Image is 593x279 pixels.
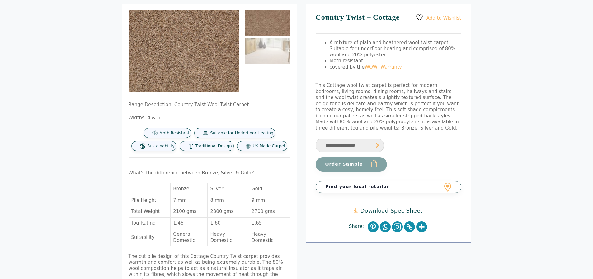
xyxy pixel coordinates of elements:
[171,183,208,195] td: Bronze
[316,157,387,172] button: Order Sample
[249,195,290,206] td: 9 mm
[171,218,208,229] td: 1.46
[416,221,427,232] a: More
[249,206,290,218] td: 2700 gms
[249,183,290,195] td: Gold
[416,13,461,21] a: Add to Wishlist
[171,229,208,246] td: General Domestic
[208,183,249,195] td: Silver
[316,119,459,131] span: 80% wool and 20% polypropylene, it is available in three different tog and pile weights: Bronze, ...
[171,206,208,218] td: 2100 gms
[129,218,171,229] td: Tog Rating
[354,207,422,214] a: Download Spec Sheet
[426,15,461,21] span: Add to Wishlist
[208,195,249,206] td: 8 mm
[245,38,290,64] img: Country Twist
[129,195,171,206] td: Pile Height
[380,221,391,232] a: Whatsapp
[129,102,290,108] p: Range Description: Country Twist Wool Twist Carpet
[330,40,456,58] span: A mixture of plain and heathered wool twist carpet. Suitable for underfloor heating and comprised...
[171,195,208,206] td: 7 mm
[330,58,363,64] span: Moth resistant
[195,144,232,149] span: Traditional Design
[249,229,290,246] td: Heavy Domestic
[249,218,290,229] td: 1.65
[365,64,401,70] a: WOW Warranty
[330,64,461,70] li: covered by the .
[159,130,190,136] span: Moth Resistant
[129,170,290,176] p: What’s the difference between Bronze, Silver & Gold?
[245,10,290,36] img: Country Twist - Cottage
[316,13,461,34] h1: Country Twist – Cottage
[316,83,459,125] span: This Cottage wool twist carpet is perfect for modern bedrooms, living rooms, dining rooms, hallwa...
[368,221,379,232] a: Pinterest
[208,229,249,246] td: Heavy Domestic
[147,144,175,149] span: Sustainability
[316,181,461,193] a: Find your local retailer
[129,206,171,218] td: Total Weight
[208,218,249,229] td: 1.60
[210,130,273,136] span: Suitable for Underfloor Heating
[349,224,367,230] span: Share:
[253,144,285,149] span: UK Made Carpet
[129,229,171,246] td: Suitability
[392,221,403,232] a: Instagram
[129,115,290,121] p: Widths: 4 & 5
[404,221,415,232] a: Copy Link
[208,206,249,218] td: 2300 gms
